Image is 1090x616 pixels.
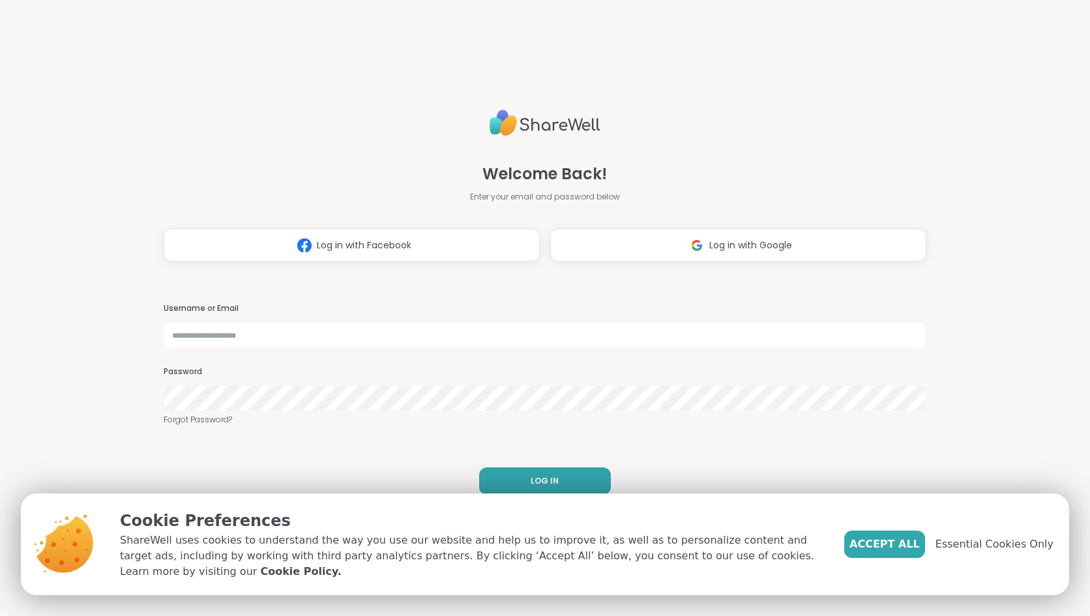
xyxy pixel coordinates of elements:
[490,104,600,141] img: ShareWell Logo
[164,414,926,426] a: Forgot Password?
[844,531,925,558] button: Accept All
[482,162,607,186] span: Welcome Back!
[120,509,823,533] p: Cookie Preferences
[550,229,926,261] button: Log in with Google
[317,239,411,252] span: Log in with Facebook
[709,239,792,252] span: Log in with Google
[260,564,341,579] a: Cookie Policy.
[849,536,920,552] span: Accept All
[292,233,317,257] img: ShareWell Logomark
[479,467,611,495] button: LOG IN
[164,366,926,377] h3: Password
[685,233,709,257] img: ShareWell Logomark
[935,536,1053,552] span: Essential Cookies Only
[120,533,823,579] p: ShareWell uses cookies to understand the way you use our website and help us to improve it, as we...
[164,303,926,314] h3: Username or Email
[470,191,620,203] span: Enter your email and password below
[164,229,540,261] button: Log in with Facebook
[531,475,559,487] span: LOG IN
